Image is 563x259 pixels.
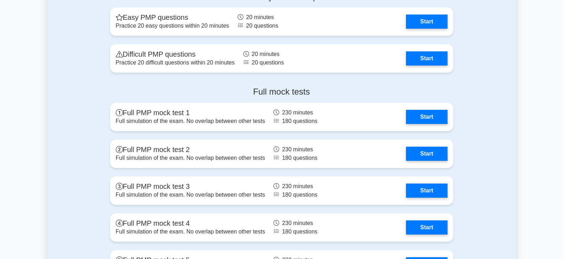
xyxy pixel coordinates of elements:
[406,147,447,161] a: Start
[406,51,447,66] a: Start
[110,87,453,97] h4: Full mock tests
[406,220,447,235] a: Start
[406,184,447,198] a: Start
[406,110,447,124] a: Start
[406,15,447,29] a: Start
